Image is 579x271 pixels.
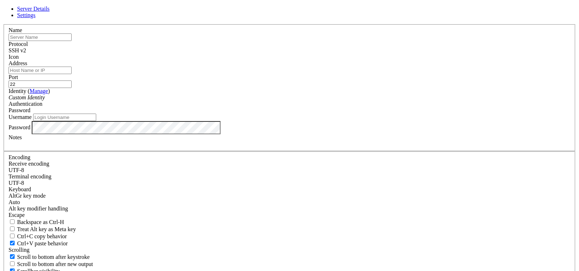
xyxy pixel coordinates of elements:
[17,261,93,267] span: Scroll to bottom after new output
[9,199,570,205] div: Auto
[28,88,50,94] span: ( )
[3,74,168,79] span: ┃ This is a minimal installation of Kali Linux, you likely
[17,254,90,260] span: Scroll to bottom after keystroke
[3,99,11,105] span: ┗━(
[9,186,31,192] label: Keyboard
[9,180,570,186] div: UTF-8
[9,112,11,118] span: #
[3,112,9,118] span: └─
[9,94,45,100] i: Custom Identity
[9,261,93,267] label: Scroll to bottom after new output.
[9,219,64,225] label: If true, the backspace should send BS ('\x08', aka ^H). Otherwise the backspace key should send '...
[3,80,143,86] span: ┃ want to install supplementary tools. Learn how:
[9,199,20,205] span: Auto
[9,88,50,94] label: Identity
[43,106,52,111] span: )-[
[9,107,30,113] span: Password
[9,254,90,260] label: Whether to scroll to the bottom on any keystroke.
[9,47,570,54] div: SSH v2
[9,74,18,80] label: Port
[3,48,485,54] x-row: permitted by applicable law.
[17,226,76,232] span: Treat Alt key as Meta key
[17,240,68,246] span: Ctrl+V paste behavior
[9,27,22,33] label: Name
[9,94,570,101] div: Custom Identity
[33,114,96,121] input: Login Username
[9,205,68,212] label: Controls how the Alt key is handled. Escape: Send an ESC prefix. 8-Bit: Add 128 to the typed char...
[3,61,11,67] span: ┏━(
[9,114,32,120] label: Username
[3,87,66,92] span: ┃ ⇒ [URL][DOMAIN_NAME]
[9,247,30,253] label: Scrolling
[9,47,26,53] span: SSH v2
[9,212,25,218] span: Escape
[30,88,48,94] a: Manage
[3,28,485,35] x-row: individual files in /usr/share/doc/*/copyright.
[3,61,485,67] x-row: )
[9,240,68,246] label: Ctrl+V pastes if true, sends ^V to host if false. Ctrl+Shift+V sends ^V to host if true, pastes i...
[9,107,570,114] div: Password
[10,241,15,245] input: Ctrl+V paste behavior
[3,99,485,105] x-row: )
[11,61,91,67] span: Message from Kali developers
[9,101,42,107] label: Authentication
[52,106,55,111] span: ~
[3,22,485,28] x-row: the exact distribution terms for each program are described in the
[10,234,15,238] input: Ctrl+C copy behavior
[17,12,36,18] a: Settings
[3,3,485,9] x-row: Linux kali [DATE]+kali-amd64 #1 SMP PREEMPT_DYNAMIC Kali 6.12.33-1kali1 ([DATE]) x86_64
[9,193,46,199] label: Set the expected encoding for data received from the host. If the encodings do not match, visual ...
[9,33,72,41] input: Server Name
[9,173,51,179] label: The default terminal encoding. ISO-2022 enables character map translations (like graphics maps). ...
[10,261,15,266] input: Scroll to bottom after new output
[55,106,57,111] span: ]
[17,6,50,12] a: Server Details
[3,16,485,22] x-row: The programs included with the Kali GNU/Linux system are free software;
[9,180,24,186] span: UTF-8
[17,233,67,239] span: Ctrl+C copy behavior
[26,105,32,112] span: ㉿
[3,54,485,61] x-row: Last login: [DATE] from [TECHNICAL_ID]
[3,41,485,48] x-row: Kali GNU/Linux comes with ABSOLUTELY NO WARRANTY, to the extent
[9,154,30,160] label: Encoding
[14,106,26,111] span: root
[9,226,76,232] label: Whether the Alt key acts as a Meta key or as a distinct Alt key.
[10,254,15,259] input: Scroll to bottom after keystroke
[9,167,24,173] span: UTF-8
[9,233,67,239] label: Ctrl-C copies if true, send ^C to host if false. Ctrl-Shift-C sends ^C to host if true, copies if...
[9,67,72,74] input: Host Name or IP
[9,167,570,173] div: UTF-8
[15,112,18,118] div: (4, 17)
[9,60,27,66] label: Address
[9,41,28,47] label: Protocol
[10,219,15,224] input: Backspace as Ctrl-H
[10,226,15,231] input: Treat Alt key as Meta key
[32,106,43,111] span: kali
[9,161,49,167] label: Set the expected encoding for data received from the host. If the encodings do not match, visual ...
[9,124,30,130] label: Password
[3,106,14,111] span: ┌──(
[3,67,6,73] span: ┃
[9,212,570,218] div: Escape
[17,219,64,225] span: Backspace as Ctrl-H
[11,99,143,105] span: Run: “touch ~/.hushlogin” to hide this message
[9,54,19,60] label: Icon
[9,134,22,140] label: Notes
[3,93,6,99] span: ┃
[9,80,72,88] input: Port Number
